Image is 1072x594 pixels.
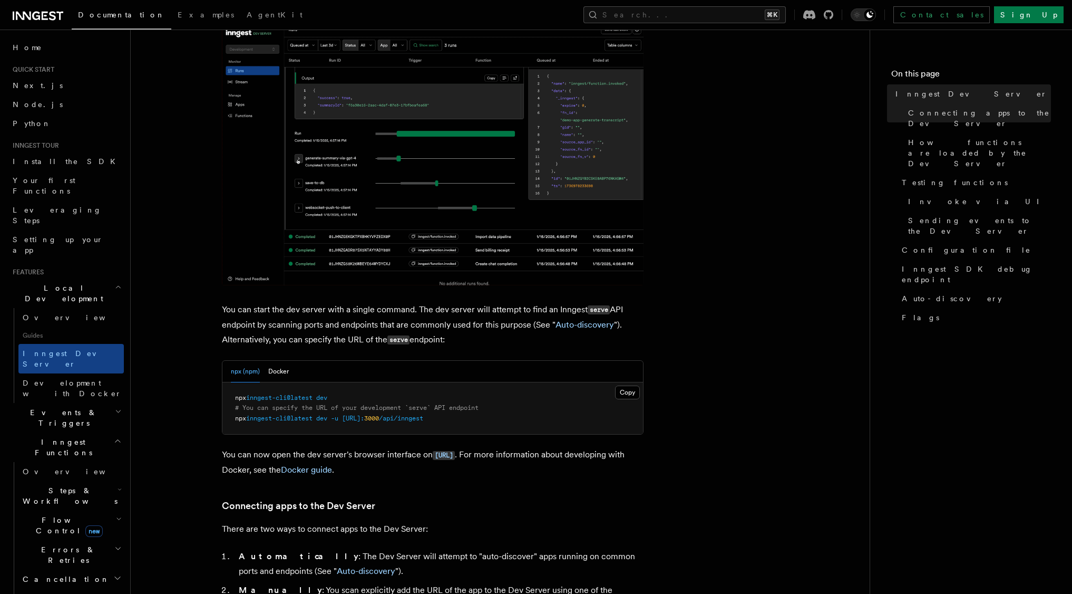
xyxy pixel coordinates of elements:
a: Home [8,38,124,57]
a: Setting up your app [8,230,124,260]
span: Python [13,119,51,128]
span: Development with Docker [23,379,122,398]
a: Sending events to the Dev Server [904,211,1051,241]
span: Your first Functions [13,176,75,195]
span: Auto-discovery [902,293,1002,304]
a: Connecting apps to the Dev Server [904,103,1051,133]
a: Node.js [8,95,124,114]
span: Errors & Retries [18,544,114,566]
span: Inngest Functions [8,437,114,458]
span: Steps & Workflows [18,485,118,506]
li: : The Dev Server will attempt to "auto-discover" apps running on common ports and endpoints (See ... [236,549,644,579]
button: Docker [268,361,289,382]
h4: On this page [891,68,1051,84]
p: You can start the dev server with a single command. The dev server will attempt to find an Innges... [222,302,644,348]
button: Events & Triggers [8,403,124,433]
button: Toggle dark mode [851,8,876,21]
span: Setting up your app [13,235,103,254]
button: Flow Controlnew [18,511,124,540]
span: Guides [18,327,124,344]
span: dev [316,394,327,401]
div: Local Development [8,308,124,403]
span: -u [331,415,338,422]
a: Auto-discovery [337,566,395,576]
span: Inngest Dev Server [895,89,1047,99]
span: Overview [23,467,131,476]
span: Inngest Dev Server [23,349,113,368]
span: Overview [23,313,131,322]
a: Inngest Dev Server [18,344,124,373]
a: Configuration file [898,241,1051,260]
span: Features [8,268,44,276]
span: npx [235,394,246,401]
span: Configuration file [902,245,1031,255]
button: Local Development [8,279,124,308]
span: Examples [178,11,234,19]
a: Contact sales [893,6,990,23]
span: Install the SDK [13,157,122,166]
a: Invoke via UI [904,192,1051,211]
span: dev [316,415,327,422]
a: Inngest Dev Server [891,84,1051,103]
span: npx [235,415,246,422]
button: Errors & Retries [18,540,124,570]
a: Documentation [72,3,171,30]
span: # You can specify the URL of your development `serve` API endpoint [235,404,479,411]
a: Sign Up [994,6,1064,23]
span: Sending events to the Dev Server [908,215,1051,236]
strong: Automatically [239,551,358,561]
a: Install the SDK [8,152,124,171]
span: Connecting apps to the Dev Server [908,108,1051,129]
a: Auto-discovery [898,289,1051,308]
a: Development with Docker [18,373,124,403]
span: Node.js [13,100,63,109]
span: Next.js [13,81,63,90]
code: serve [387,336,410,344]
span: Leveraging Steps [13,206,102,225]
a: Examples [171,3,240,28]
a: Python [8,114,124,133]
span: 3000 [364,415,379,422]
a: [URL] [433,449,455,459]
a: Connecting apps to the Dev Server [222,499,375,513]
button: Cancellation [18,570,124,589]
a: Overview [18,462,124,481]
a: Inngest SDK debug endpoint [898,260,1051,289]
span: Local Development [8,283,115,304]
span: /api/inngest [379,415,423,422]
span: AgentKit [247,11,303,19]
a: Docker guide [281,465,332,475]
span: How functions are loaded by the Dev Server [908,137,1051,169]
a: How functions are loaded by the Dev Server [904,133,1051,173]
a: Your first Functions [8,171,124,200]
a: Overview [18,308,124,327]
a: AgentKit [240,3,309,28]
code: [URL] [433,451,455,460]
button: Inngest Functions [8,433,124,462]
span: inngest-cli@latest [246,394,313,401]
span: [URL]: [342,415,364,422]
p: You can now open the dev server's browser interface on . For more information about developing wi... [222,447,644,477]
kbd: ⌘K [765,9,779,20]
button: Search...⌘K [583,6,786,23]
button: Copy [615,386,640,399]
span: Events & Triggers [8,407,115,428]
span: inngest-cli@latest [246,415,313,422]
span: Invoke via UI [908,196,1048,207]
span: Home [13,42,42,53]
span: Flags [902,312,939,323]
button: Steps & Workflows [18,481,124,511]
span: Flow Control [18,515,116,536]
span: Testing functions [902,177,1008,188]
a: Flags [898,308,1051,327]
a: Next.js [8,76,124,95]
a: Leveraging Steps [8,200,124,230]
button: npx (npm) [231,361,260,382]
span: Cancellation [18,574,110,585]
span: Inngest tour [8,141,59,150]
p: There are two ways to connect apps to the Dev Server: [222,522,644,536]
span: Inngest SDK debug endpoint [902,264,1051,285]
span: new [85,525,103,537]
a: Auto-discovery [556,320,614,330]
span: Documentation [78,11,165,19]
